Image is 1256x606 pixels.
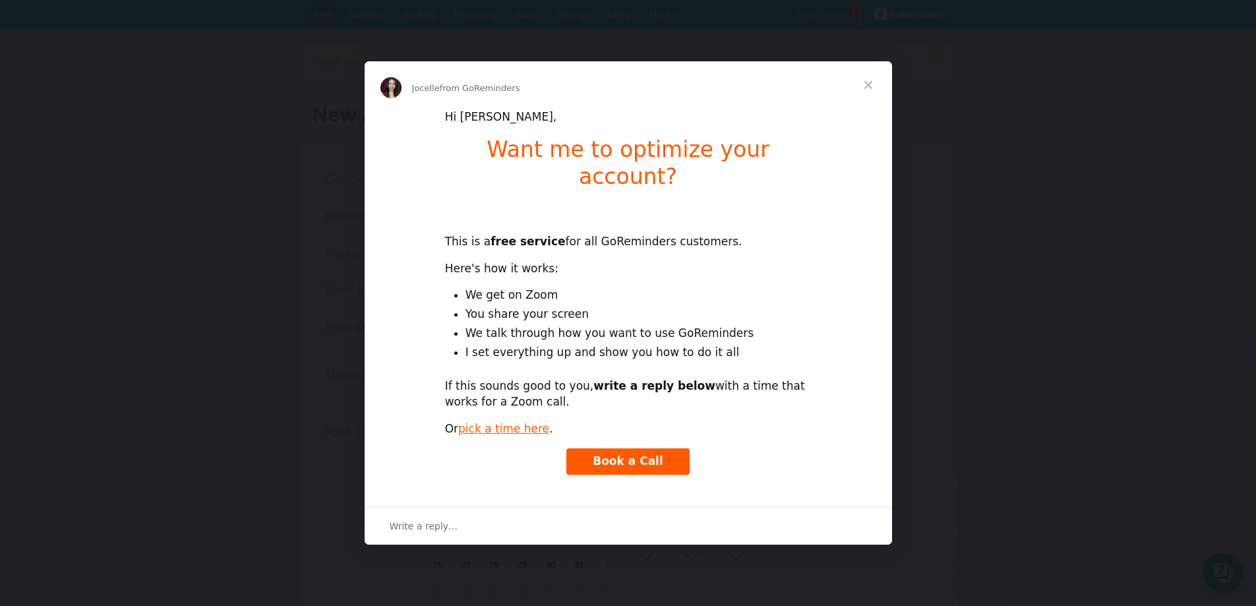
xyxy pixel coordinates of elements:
b: (Savings: [274,143,322,154]
b: per year [68,59,109,70]
span: Book a Call [593,454,663,468]
div: Or . [445,421,812,437]
a: pick a time here [458,422,549,435]
span: from GoReminders [440,83,520,93]
li: We talk through how you want to use GoReminders [465,326,812,342]
div: Hi [PERSON_NAME], [445,109,812,125]
p: Save by paying yearly. [26,57,369,73]
li: We get on Zoom [465,288,812,303]
b: ) [339,143,342,154]
span: Write a reply… [390,518,458,535]
a: Book a Call [566,448,690,475]
s: $204 [247,127,271,138]
s: /year [271,127,295,138]
button: Close guide [374,5,390,21]
b: write a reply below [593,379,715,392]
span: Jocelle [412,83,440,93]
p: Your current Monthly Plan cost: New cost if you switch to Yearly Plan: $168 /year [26,125,369,157]
b: way better price. [212,101,295,112]
b: $36 [50,59,68,70]
p: Most people switch to yearly billing right when signing up because it's such a no-brainer. Same g... [26,83,369,115]
span: Close [845,61,892,109]
div: If this sounds good to you, with a time that works for a Zoom call. [445,379,812,410]
b: free service [491,235,565,248]
h1: Want me to optimize your account? [445,136,812,198]
div: Here's how it works: [445,261,812,277]
div: Guide [26,26,369,247]
h1: You could save $36 [26,26,369,46]
div: Open conversation and reply [365,507,892,545]
div: Switch to Yearly and Save [133,197,262,212]
img: Profile image for Jocelle [380,77,402,98]
div: This is a for all GoReminders customers. [445,218,812,250]
li: I set everything up and show you how to do it all [465,345,812,361]
div: Stay on Monthly Billing (no savings) [107,228,289,244]
li: You share your screen [465,307,812,322]
b: $36 [322,143,340,154]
